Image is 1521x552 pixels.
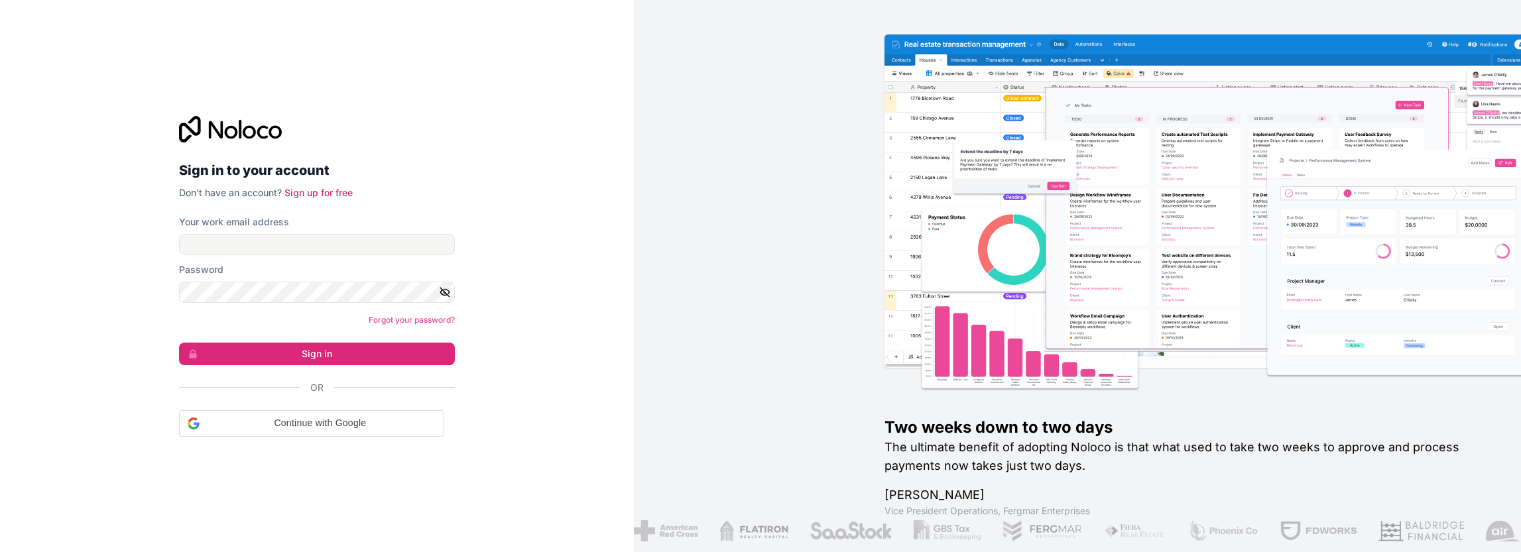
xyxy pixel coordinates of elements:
img: /assets/american-red-cross-BAupjrZR.png [629,520,694,541]
input: Email address [179,234,455,255]
h1: Two weeks down to two days [884,417,1479,438]
a: Sign up for free [284,187,353,198]
img: /assets/fiera-fwj2N5v4.png [1100,520,1162,541]
label: Password [179,263,223,276]
span: Don't have an account? [179,187,282,198]
h2: The ultimate benefit of adopting Noloco is that what used to take two weeks to approve and proces... [884,438,1479,475]
img: /assets/flatiron-C8eUkumj.png [715,520,784,541]
h1: [PERSON_NAME] [884,486,1479,504]
img: /assets/fdworks-Bi04fVtw.png [1276,520,1353,541]
img: /assets/saastock-C6Zbiodz.png [805,520,888,541]
h2: Sign in to your account [179,158,455,182]
img: /assets/gbstax-C-GtDUiK.png [909,520,977,541]
input: Password [179,282,455,303]
img: /assets/fergmar-CudnrXN5.png [998,520,1079,541]
img: /assets/phoenix-BREaitsQ.png [1183,520,1254,541]
div: Continue with Google [179,410,444,437]
img: /assets/baldridge-DxmPIwAm.png [1374,520,1460,541]
h1: Vice President Operations , Fergmar Enterprises [884,504,1479,518]
a: Forgot your password? [369,315,455,325]
label: Your work email address [179,215,289,229]
span: Continue with Google [205,416,436,430]
button: Sign in [179,343,455,365]
span: Or [310,381,324,394]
